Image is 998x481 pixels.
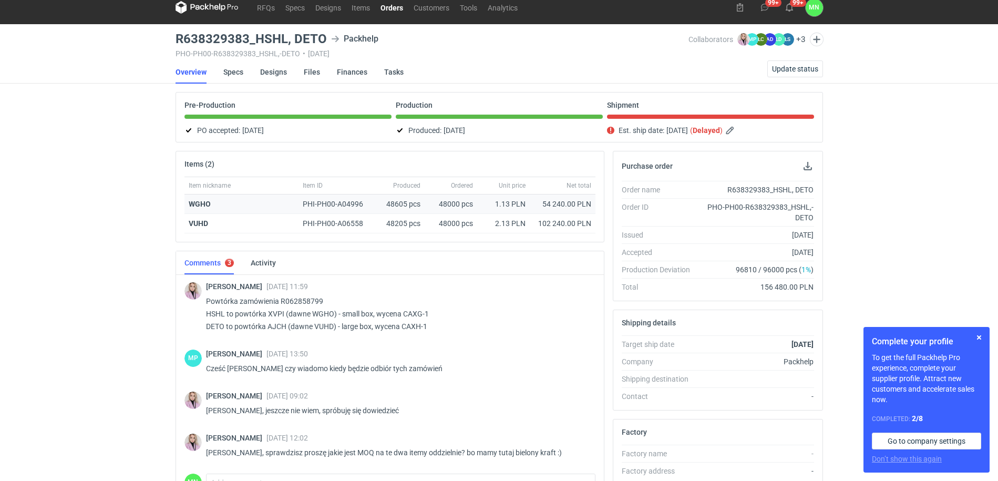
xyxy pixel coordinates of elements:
span: [PERSON_NAME] [206,392,266,400]
div: Target ship date [622,339,698,350]
figcaption: AD [764,33,776,46]
a: Designs [260,60,287,84]
div: Contact [622,391,698,402]
div: Est. ship date: [607,124,814,137]
button: Edit estimated shipping date [725,124,737,137]
figcaption: ŁC [755,33,767,46]
span: Net total [567,181,591,190]
span: 96810 / 96000 pcs ( ) [736,264,814,275]
div: - [698,391,814,402]
div: 3 [228,259,231,267]
p: Powtórka zamówienia R062858799 HSHL to powtórka XVPI (dawne WGHO) - small box, wycena CAXG-1 DETO... [206,295,587,333]
div: R638329383_HSHL, DETO [698,185,814,195]
button: Don’t show this again [872,454,942,464]
div: Packhelp [698,356,814,367]
a: RFQs [252,1,280,14]
a: Comments3 [184,251,234,274]
button: +3 [796,35,806,44]
h2: Items (2) [184,160,214,168]
a: Files [304,60,320,84]
strong: 2 / 8 [912,414,923,423]
img: Klaudia Wiśniewska [184,282,202,300]
div: 2.13 PLN [481,218,526,229]
p: [PERSON_NAME], sprawdzisz proszę jakie jest MOQ na te dwa itemy oddzielnie? bo mamy tutaj bielony... [206,446,587,459]
strong: Delayed [693,126,720,135]
div: PHO-PH00-R638329383_HSHL,-DETO [698,202,814,223]
h2: Purchase order [622,162,673,170]
button: Edit collaborators [809,33,823,46]
a: Analytics [482,1,523,14]
div: Produced: [396,124,603,137]
p: To get the full Packhelp Pro experience, complete your supplier profile. Attract new customers an... [872,352,981,405]
a: Overview [176,60,207,84]
div: PHI-PH00-A06558 [303,218,373,229]
div: Completed: [872,413,981,424]
span: • [303,49,305,58]
span: [PERSON_NAME] [206,350,266,358]
span: [DATE] 09:02 [266,392,308,400]
a: Specs [223,60,243,84]
a: Customers [408,1,455,14]
div: 156 480.00 PLN [698,282,814,292]
div: Issued [622,230,698,240]
span: Update status [772,65,818,73]
div: [DATE] [698,247,814,258]
p: Cześć [PERSON_NAME] czy wiadomo kiedy będzie odbiór tych zamówień [206,362,587,375]
div: Order ID [622,202,698,223]
div: - [698,448,814,459]
span: [DATE] [242,124,264,137]
strong: WGHO [189,200,211,208]
span: Item nickname [189,181,231,190]
div: Order name [622,185,698,195]
div: 48000 pcs [425,214,477,233]
div: 48205 pcs [377,214,425,233]
span: [PERSON_NAME] [206,282,266,291]
span: Ordered [451,181,473,190]
strong: VUHD [189,219,208,228]
a: Tools [455,1,482,14]
div: 54 240.00 PLN [534,199,591,209]
span: [DATE] [444,124,465,137]
span: [DATE] 13:50 [266,350,308,358]
div: Martyna Paroń [184,350,202,367]
div: [DATE] [698,230,814,240]
div: Klaudia Wiśniewska [184,392,202,409]
h3: R638329383_HSHL, DETO [176,33,327,45]
p: Shipment [607,101,639,109]
a: Go to company settings [872,433,981,449]
div: Production Deviation [622,264,698,275]
span: Collaborators [688,35,733,44]
p: Pre-Production [184,101,235,109]
div: - [698,466,814,476]
em: ) [720,126,723,135]
span: [DATE] 12:02 [266,434,308,442]
div: PHI-PH00-A04996 [303,199,373,209]
div: 102 240.00 PLN [534,218,591,229]
img: Klaudia Wiśniewska [737,33,750,46]
button: Skip for now [973,331,985,344]
div: Factory name [622,448,698,459]
span: 1% [801,265,811,274]
span: Item ID [303,181,323,190]
svg: Packhelp Pro [176,1,239,14]
span: Produced [393,181,420,190]
span: [DATE] [666,124,688,137]
img: Klaudia Wiśniewska [184,434,202,451]
div: Shipping destination [622,374,698,384]
div: Factory address [622,466,698,476]
em: ( [690,126,693,135]
a: Activity [251,251,276,274]
a: Tasks [384,60,404,84]
button: Download PO [801,160,814,172]
h2: Factory [622,428,647,436]
div: 1.13 PLN [481,199,526,209]
a: Finances [337,60,367,84]
p: Production [396,101,433,109]
a: Items [346,1,375,14]
p: [PERSON_NAME], jeszcze nie wiem, spróbuję się dowiedzieć [206,404,587,417]
div: PO accepted: [184,124,392,137]
div: Accepted [622,247,698,258]
strong: [DATE] [791,340,814,349]
span: [PERSON_NAME] [206,434,266,442]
